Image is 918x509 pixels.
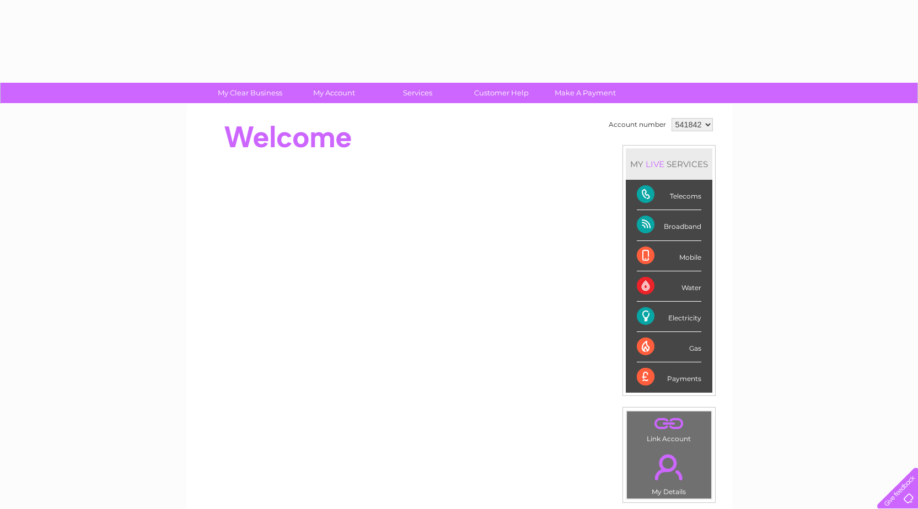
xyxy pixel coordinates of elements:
[626,411,712,446] td: Link Account
[606,115,669,134] td: Account number
[637,332,701,362] div: Gas
[637,302,701,332] div: Electricity
[372,83,463,103] a: Services
[626,445,712,499] td: My Details
[637,180,701,210] div: Telecoms
[630,414,708,433] a: .
[637,362,701,392] div: Payments
[540,83,631,103] a: Make A Payment
[630,448,708,486] a: .
[637,271,701,302] div: Water
[643,159,667,169] div: LIVE
[205,83,296,103] a: My Clear Business
[456,83,547,103] a: Customer Help
[626,148,712,180] div: MY SERVICES
[637,241,701,271] div: Mobile
[637,210,701,240] div: Broadband
[288,83,379,103] a: My Account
